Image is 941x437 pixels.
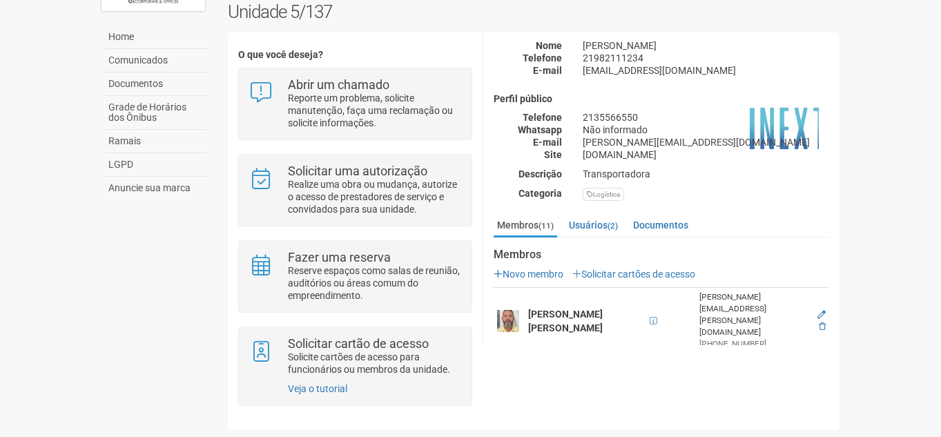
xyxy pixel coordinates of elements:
strong: Categoria [518,188,562,199]
h4: Perfil público [494,94,829,104]
a: Home [105,26,207,49]
small: (11) [539,221,554,231]
div: [PERSON_NAME][EMAIL_ADDRESS][PERSON_NAME][DOMAIN_NAME] [699,291,808,338]
p: Reporte um problema, solicite manutenção, faça uma reclamação ou solicite informações. [288,92,461,129]
a: Ramais [105,130,207,153]
strong: Site [544,149,562,160]
a: LGPD [105,153,207,177]
strong: Descrição [518,168,562,179]
a: Documentos [105,72,207,96]
strong: Telefone [523,112,562,123]
a: Editar membro [817,310,826,320]
strong: Nome [536,40,562,51]
div: Não informado [572,124,840,136]
a: Fazer uma reserva Reserve espaços como salas de reunião, auditórios ou áreas comum do empreendime... [249,251,461,302]
a: Solicitar cartões de acesso [572,269,695,280]
div: 2135566550 [572,111,840,124]
h4: O que você deseja? [238,50,472,60]
strong: E-mail [533,65,562,76]
small: (2) [608,221,618,231]
strong: Whatsapp [518,124,562,135]
p: Reserve espaços como salas de reunião, auditórios ou áreas comum do empreendimento. [288,264,461,302]
a: Anuncie sua marca [105,177,207,200]
div: [EMAIL_ADDRESS][DOMAIN_NAME] [572,64,840,77]
a: Grade de Horários dos Ônibus [105,96,207,130]
img: business.png [750,94,819,163]
a: Abrir um chamado Reporte um problema, solicite manutenção, faça uma reclamação ou solicite inform... [249,79,461,129]
div: Transportadora [572,168,840,180]
strong: Membros [494,249,829,261]
a: Solicitar cartão de acesso Solicite cartões de acesso para funcionários ou membros da unidade. [249,338,461,376]
strong: Solicitar cartão de acesso [288,336,429,351]
div: [DOMAIN_NAME] [572,148,840,161]
p: Solicite cartões de acesso para funcionários ou membros da unidade. [288,351,461,376]
strong: Solicitar uma autorização [288,164,427,178]
a: Excluir membro [819,322,826,331]
div: Logística [583,188,624,201]
div: [PHONE_NUMBER] [699,338,808,350]
div: [PERSON_NAME] [572,39,840,52]
a: Comunicados [105,49,207,72]
a: Solicitar uma autorização Realize uma obra ou mudança, autorize o acesso de prestadores de serviç... [249,165,461,215]
a: Documentos [630,215,692,235]
a: Membros(11) [494,215,557,237]
strong: Telefone [523,52,562,64]
a: Usuários(2) [565,215,621,235]
img: user.png [497,310,519,332]
strong: [PERSON_NAME] [PERSON_NAME] [528,309,603,333]
p: Realize uma obra ou mudança, autorize o acesso de prestadores de serviço e convidados para sua un... [288,178,461,215]
h2: Unidade 5/137 [228,1,840,22]
a: Veja o tutorial [288,383,347,394]
strong: Fazer uma reserva [288,250,391,264]
div: 21982111234 [572,52,840,64]
strong: E-mail [533,137,562,148]
div: [PERSON_NAME][EMAIL_ADDRESS][DOMAIN_NAME] [572,136,840,148]
a: Novo membro [494,269,563,280]
strong: Abrir um chamado [288,77,389,92]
